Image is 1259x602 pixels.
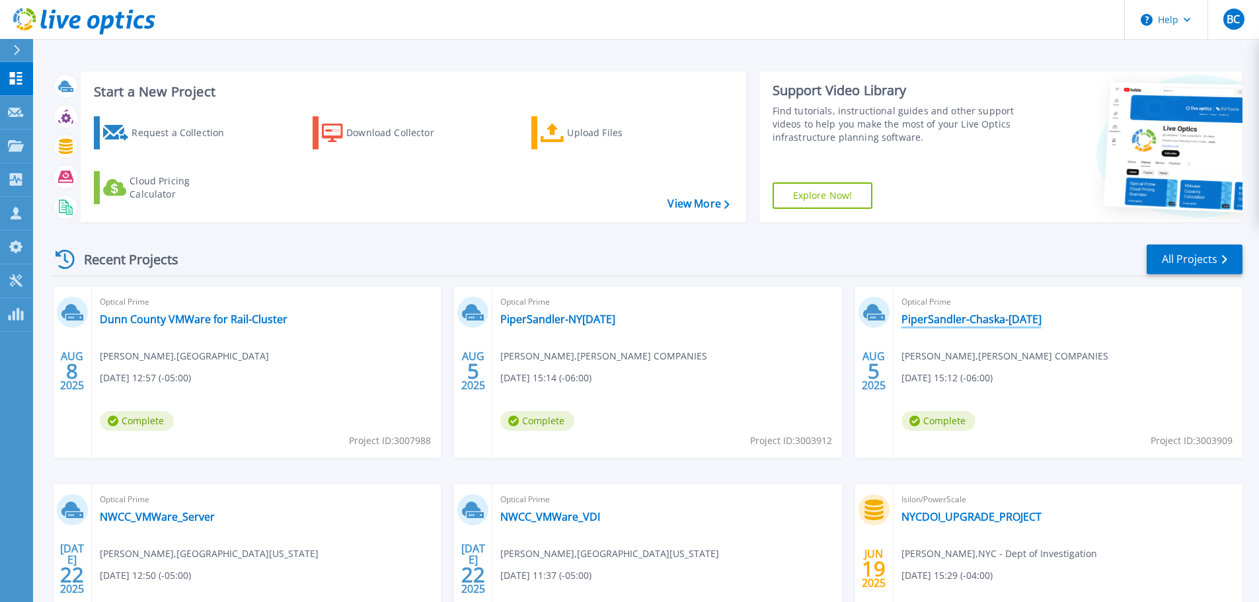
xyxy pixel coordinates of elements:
div: AUG 2025 [59,347,85,395]
span: [PERSON_NAME] , [PERSON_NAME] COMPANIES [901,349,1108,363]
span: [DATE] 11:37 (-05:00) [500,568,591,583]
a: PiperSandler-Chaska-[DATE] [901,313,1042,326]
span: 22 [461,569,485,580]
span: Complete [100,411,174,431]
span: Project ID: 3007988 [349,433,431,448]
span: [PERSON_NAME] , [PERSON_NAME] COMPANIES [500,349,707,363]
a: All Projects [1147,245,1242,274]
div: [DATE] 2025 [59,545,85,593]
span: [DATE] 12:57 (-05:00) [100,371,191,385]
h3: Start a New Project [94,85,729,99]
div: Cloud Pricing Calculator [130,174,235,201]
span: 5 [868,365,880,377]
a: Explore Now! [773,182,873,209]
a: Cloud Pricing Calculator [94,171,241,204]
div: Find tutorials, instructional guides and other support videos to help you make the most of your L... [773,104,1019,144]
div: Upload Files [567,120,673,146]
span: [PERSON_NAME] , [GEOGRAPHIC_DATA][US_STATE] [100,546,319,561]
span: BC [1227,14,1240,24]
div: JUN 2025 [861,545,886,593]
span: [DATE] 15:29 (-04:00) [901,568,993,583]
div: AUG 2025 [461,347,486,395]
span: [PERSON_NAME] , [GEOGRAPHIC_DATA] [100,349,269,363]
span: 22 [60,569,84,580]
span: Optical Prime [901,295,1235,309]
span: [DATE] 12:50 (-05:00) [100,568,191,583]
span: Optical Prime [100,492,433,507]
span: 19 [862,563,886,574]
span: [PERSON_NAME] , [GEOGRAPHIC_DATA][US_STATE] [500,546,719,561]
div: Request a Collection [132,120,237,146]
span: 8 [66,365,78,377]
span: [DATE] 15:12 (-06:00) [901,371,993,385]
a: Download Collector [313,116,460,149]
span: [DATE] 15:14 (-06:00) [500,371,591,385]
a: NWCC_VMWare_VDI [500,510,600,523]
div: AUG 2025 [861,347,886,395]
a: Upload Files [531,116,679,149]
div: Download Collector [346,120,452,146]
span: Isilon/PowerScale [901,492,1235,507]
span: Complete [500,411,574,431]
a: View More [668,198,729,210]
a: NWCC_VMWare_Server [100,510,215,523]
a: NYCDOI_UPGRADE_PROJECT [901,510,1042,523]
span: Optical Prime [100,295,433,309]
a: Request a Collection [94,116,241,149]
span: [PERSON_NAME] , NYC - Dept of Investigation [901,546,1097,561]
div: Support Video Library [773,82,1019,99]
span: Optical Prime [500,492,833,507]
span: 5 [467,365,479,377]
span: Complete [901,411,975,431]
span: Optical Prime [500,295,833,309]
div: Recent Projects [51,243,196,276]
a: PiperSandler-NY[DATE] [500,313,615,326]
span: Project ID: 3003909 [1151,433,1233,448]
div: [DATE] 2025 [461,545,486,593]
a: Dunn County VMWare for Rail-Cluster [100,313,287,326]
span: Project ID: 3003912 [750,433,832,448]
